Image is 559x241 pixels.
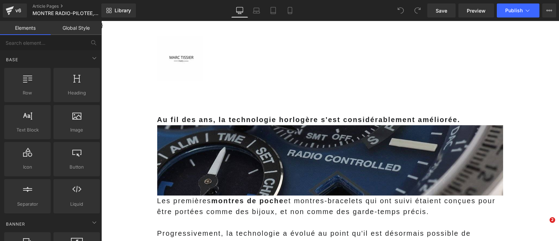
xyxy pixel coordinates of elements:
span: Text Block [6,126,49,134]
button: Publish [497,3,539,17]
span: 2 [550,217,555,223]
span: Base [5,56,19,63]
a: Preview [458,3,494,17]
a: Mobile [282,3,298,17]
button: More [542,3,556,17]
span: Heading [56,89,98,97]
button: Undo [394,3,408,17]
a: New Library [101,3,136,17]
span: Separator [6,200,49,208]
span: Les premières [56,176,110,184]
span: Row [6,89,49,97]
span: Library [115,7,131,14]
span: Image [56,126,98,134]
strong: montres de poche [110,176,183,184]
a: Article Pages [32,3,113,9]
p: Progressivement, la technologie a évolué au point qu'il est désormais possible de fabriquer des m... [56,207,402,229]
iframe: Intercom live chat [535,217,552,234]
span: Button [56,163,98,171]
a: Tablet [265,3,282,17]
a: v6 [3,3,27,17]
span: Icon [6,163,49,171]
span: et montres-bracelets qui ont suivi étaient conçues pour être portées comme des bijoux, et non com... [56,176,395,194]
a: Laptop [248,3,265,17]
span: Preview [467,7,486,14]
img: montre radio pilotée [56,104,402,175]
span: Banner [5,221,26,227]
span: MONTRE RADIO-PILOTEE, DEFINITION ET FONCTIONNEMENT. [32,10,100,16]
span: Save [436,7,447,14]
span: Liquid [56,200,98,208]
button: Redo [411,3,424,17]
strong: Au fil des ans, la technologie horlogère s'est considérablement améliorée. [56,95,360,102]
a: Desktop [231,3,248,17]
a: Global Style [51,21,101,35]
img: marctissierwatches [56,15,102,60]
div: v6 [14,6,23,15]
span: Publish [505,8,523,13]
